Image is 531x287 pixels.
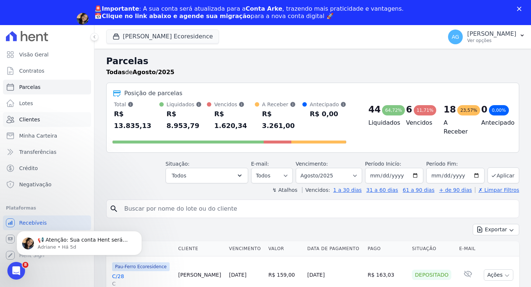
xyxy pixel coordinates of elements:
[19,116,40,123] span: Clientes
[333,187,362,193] a: 1 a 30 dias
[22,262,28,268] span: 8
[262,108,302,132] div: R$ 3.261,00
[484,269,513,281] button: Ações
[106,30,219,44] button: [PERSON_NAME] Ecoresidence
[481,104,487,115] div: 0
[214,108,254,132] div: R$ 1.620,34
[166,161,190,167] label: Situação:
[106,55,519,68] h2: Parcelas
[19,148,56,156] span: Transferências
[19,83,41,91] span: Parcelas
[106,68,174,77] p: de
[172,171,186,180] span: Todos
[412,270,451,280] div: Depositado
[382,105,405,115] div: 64,72%
[3,215,91,230] a: Recebíveis
[114,108,159,132] div: R$ 13.835,13
[304,241,365,256] th: Data de Pagamento
[19,165,38,172] span: Crédito
[167,108,207,132] div: R$ 8.953,79
[489,105,509,115] div: 0,00%
[110,204,118,213] i: search
[3,128,91,143] a: Minha Carteira
[7,262,25,280] iframe: Intercom live chat
[133,69,174,76] strong: Agosto/2025
[409,241,456,256] th: Situação
[94,5,404,20] div: : A sua conta será atualizada para a , trazendo mais praticidade e vantagens. 📅 para a nova conta...
[310,101,346,108] div: Antecipado
[406,118,432,127] h4: Vencidos
[414,105,437,115] div: 11,71%
[403,187,434,193] a: 61 a 90 dias
[452,34,459,39] span: AG
[3,112,91,127] a: Clientes
[120,201,516,216] input: Buscar por nome do lote ou do cliente
[3,232,91,246] a: Conta Hent
[19,132,57,139] span: Minha Carteira
[124,89,183,98] div: Posição de parcelas
[226,241,265,256] th: Vencimento
[3,80,91,94] a: Parcelas
[366,187,398,193] a: 31 a 60 dias
[467,38,516,44] p: Ver opções
[94,24,155,32] a: Agendar migração
[114,101,159,108] div: Total
[6,215,153,267] iframe: Intercom notifications mensagem
[473,224,519,235] button: Exportar
[106,69,125,76] strong: Todas
[439,187,472,193] a: + de 90 dias
[19,181,52,188] span: Negativação
[175,241,226,256] th: Cliente
[406,104,412,115] div: 6
[457,105,480,115] div: 23,57%
[6,204,88,212] div: Plataformas
[251,161,269,167] label: E-mail:
[77,13,88,25] img: Profile image for Adriane
[102,13,251,20] b: Clique no link abaixo e agende sua migração
[310,108,346,120] div: R$ 0,00
[262,101,302,108] div: A Receber
[444,104,456,115] div: 18
[3,96,91,111] a: Lotes
[456,241,479,256] th: E-mail
[467,30,516,38] p: [PERSON_NAME]
[167,101,207,108] div: Liquidados
[3,177,91,192] a: Negativação
[368,118,394,127] h4: Liquidados
[265,241,305,256] th: Valor
[19,51,49,58] span: Visão Geral
[3,47,91,62] a: Visão Geral
[475,187,519,193] a: ✗ Limpar Filtros
[94,5,139,12] b: 🚨Importante
[517,7,524,11] div: Fechar
[272,187,297,193] label: ↯ Atalhos
[19,67,44,75] span: Contratos
[3,145,91,159] a: Transferências
[487,167,519,183] button: Aplicar
[426,160,485,168] label: Período Fim:
[365,161,401,167] label: Período Inicío:
[442,27,531,47] button: AG [PERSON_NAME] Ver opções
[302,187,330,193] label: Vencidos:
[3,63,91,78] a: Contratos
[368,104,381,115] div: 44
[3,161,91,176] a: Crédito
[481,118,507,127] h4: Antecipado
[19,100,33,107] span: Lotes
[229,272,246,278] a: [DATE]
[246,5,282,12] b: Conta Arke
[365,241,409,256] th: Pago
[296,161,328,167] label: Vencimento:
[444,118,469,136] h4: A Receber
[166,168,248,183] button: Todos
[214,101,254,108] div: Vencidos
